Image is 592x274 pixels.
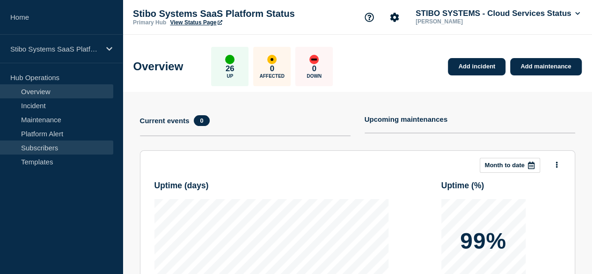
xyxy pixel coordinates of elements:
[10,45,100,53] p: Stibo Systems SaaS Platform Status
[414,9,582,18] button: STIBO SYSTEMS - Cloud Services Status
[260,74,285,79] p: Affected
[365,115,448,123] h4: Upcoming maintenances
[225,55,234,64] div: up
[133,8,320,19] p: Stibo Systems SaaS Platform Status
[312,64,316,74] p: 0
[307,74,322,79] p: Down
[414,18,511,25] p: [PERSON_NAME]
[510,58,581,75] a: Add maintenance
[133,60,183,73] h1: Overview
[270,64,274,74] p: 0
[170,19,222,26] a: View Status Page
[267,55,277,64] div: affected
[359,7,379,27] button: Support
[133,19,166,26] p: Primary Hub
[460,230,506,252] p: 99%
[194,115,209,126] span: 0
[385,7,404,27] button: Account settings
[480,158,540,173] button: Month to date
[448,58,505,75] a: Add incident
[227,74,233,79] p: Up
[226,64,234,74] p: 26
[441,181,561,191] h3: Uptime ( % )
[309,55,319,64] div: down
[154,181,388,191] h3: Uptime ( days )
[485,162,525,169] p: Month to date
[140,117,190,125] h4: Current events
